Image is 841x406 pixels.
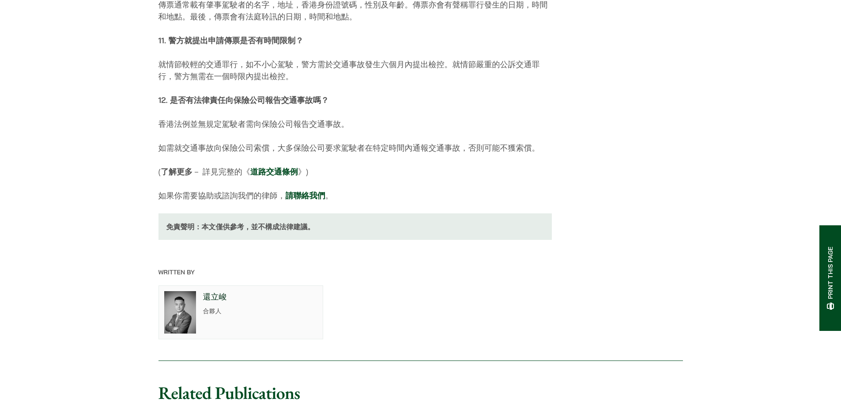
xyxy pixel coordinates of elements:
h2: Related Publications [158,382,683,403]
strong: 11. 警方就提出申請傳票是否有時間限制？ [158,35,304,46]
p: 就情節較輕的交通罪行，如不小心駕駛，警方需於交通事故發生六個月內提出檢控。就情節嚴重的公訴交通罪行，警方無需在一個時限內提出檢控。 [158,58,552,82]
strong: 了解更多 [161,167,192,177]
a: 道路交通條例 [250,167,298,177]
p: ( － 詳見完整的《 》) [158,166,552,178]
a: 請聯絡我們 [286,190,325,201]
p: 如需就交通事故向保險公司索償，大多保險公司要求駕駛者在特定時間內通報交通事故，否則可能不獲索償。 [158,142,552,154]
strong: 免責聲明：本文僅供參考，並不構成法律建議。 [166,222,315,231]
p: 合夥人 [203,307,317,316]
p: 還立峻 [203,291,317,303]
p: 香港法例並無規定駕駛者需向保險公司報告交通事故。 [158,118,552,130]
p: Written By [158,268,683,276]
a: 還立峻 合夥人 [158,285,323,339]
p: 如果你需要協助或諮詢我們的律師， 。 [158,190,552,201]
strong: 12. 是否有法律責任向保險公司報告交通事故嗎？ [158,95,329,105]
